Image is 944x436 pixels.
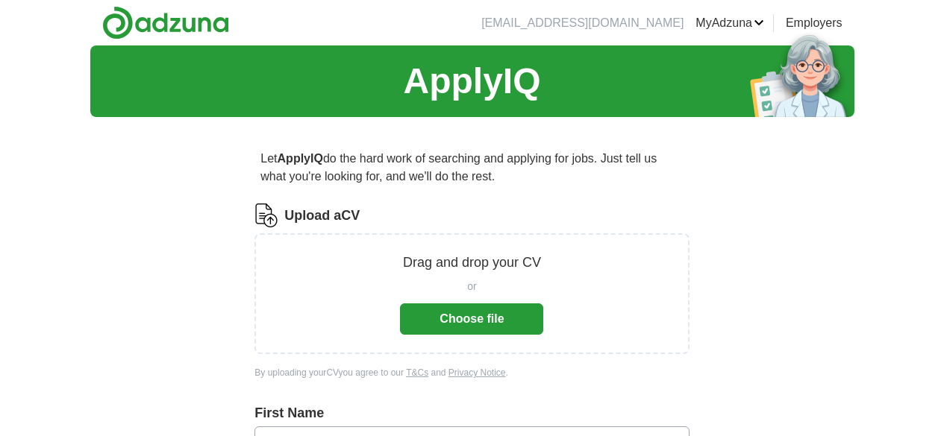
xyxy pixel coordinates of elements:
[254,366,689,379] div: By uploading your CV you agree to our and .
[254,403,689,423] label: First Name
[403,54,540,108] h1: ApplyIQ
[400,303,543,335] button: Choose file
[406,367,428,378] a: T&Cs
[102,6,229,40] img: Adzuna logo
[254,144,689,192] p: Let do the hard work of searching and applying for jobs. Just tell us what you're looking for, an...
[467,279,476,294] span: or
[284,206,360,226] label: Upload a CV
[278,152,323,165] strong: ApplyIQ
[403,253,541,273] p: Drag and drop your CV
[448,367,506,378] a: Privacy Notice
[786,14,843,32] a: Employers
[254,203,278,227] img: CV Icon
[696,14,764,32] a: MyAdzuna
[481,14,684,32] li: [EMAIL_ADDRESS][DOMAIN_NAME]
